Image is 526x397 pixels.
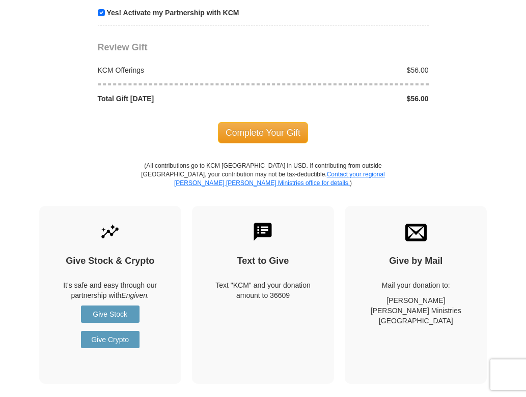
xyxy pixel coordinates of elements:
div: $56.00 [263,94,434,104]
p: [PERSON_NAME] [PERSON_NAME] Ministries [GEOGRAPHIC_DATA] [363,295,469,326]
div: Text "KCM" and your donation amount to 36609 [210,280,316,300]
img: text-to-give.svg [252,221,273,242]
h4: Text to Give [210,256,316,267]
h4: Give by Mail [363,256,469,267]
strong: Yes! Activate my Partnership with KCM [106,9,239,17]
p: It's safe and easy through our partnership with [57,280,163,300]
div: Total Gift [DATE] [92,94,263,104]
i: Engiven. [121,291,149,299]
a: Give Crypto [81,331,140,348]
div: KCM Offerings [92,65,263,75]
a: Give Stock [81,306,140,323]
p: Mail your donation to: [363,280,469,290]
img: give-by-stock.svg [99,221,121,242]
img: envelope.svg [405,221,427,242]
p: (All contributions go to KCM [GEOGRAPHIC_DATA] in USD. If contributing from outside [GEOGRAPHIC_D... [141,162,385,206]
div: $56.00 [263,65,434,75]
span: Review Gift [98,42,148,52]
h4: Give Stock & Crypto [57,256,163,267]
span: Complete Your Gift [218,122,308,143]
